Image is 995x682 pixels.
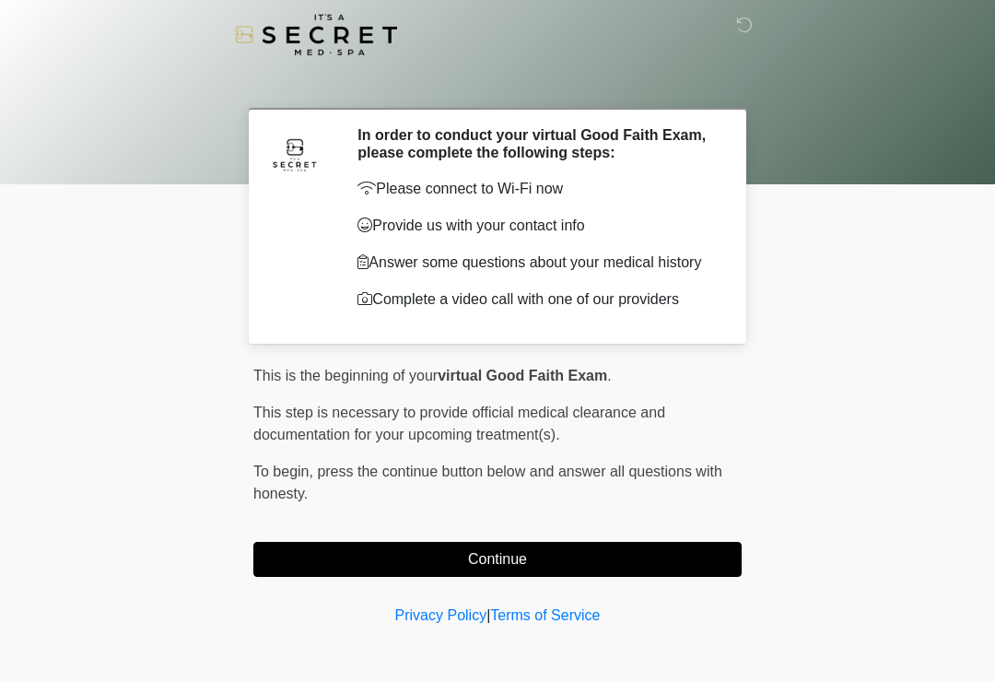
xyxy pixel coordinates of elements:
[357,252,714,274] p: Answer some questions about your medical history
[235,14,397,55] img: It's A Secret Med Spa Logo
[395,607,487,623] a: Privacy Policy
[240,66,755,100] h1: ‎ ‎
[253,464,722,501] span: press the continue button below and answer all questions with honesty.
[438,368,607,383] strong: virtual Good Faith Exam
[253,405,665,442] span: This step is necessary to provide official medical clearance and documentation for your upcoming ...
[267,126,322,182] img: Agent Avatar
[253,368,438,383] span: This is the beginning of your
[357,178,714,200] p: Please connect to Wi-Fi now
[357,215,714,237] p: Provide us with your contact info
[253,464,317,479] span: To begin,
[253,542,742,577] button: Continue
[357,288,714,311] p: Complete a video call with one of our providers
[607,368,611,383] span: .
[486,607,490,623] a: |
[357,126,714,161] h2: In order to conduct your virtual Good Faith Exam, please complete the following steps:
[490,607,600,623] a: Terms of Service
